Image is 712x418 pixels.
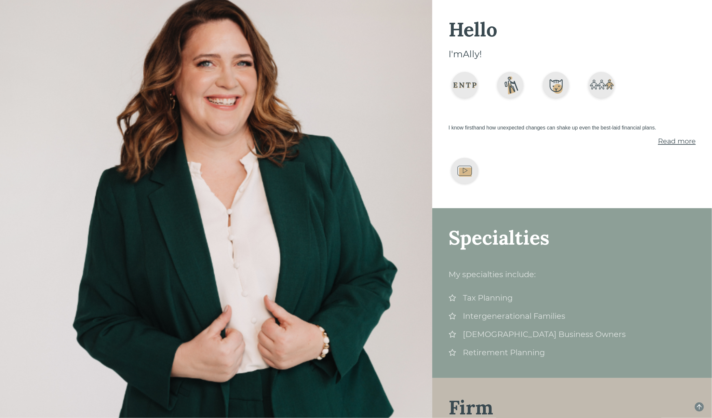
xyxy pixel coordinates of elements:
[449,347,696,358] div: Retirement Planning
[449,49,696,60] div: I'm Ally !
[449,398,696,417] div: Firm
[449,228,696,247] div: Specialties
[449,310,696,322] div: Intergenerational Families
[494,70,527,102] img: Hobby
[585,70,618,102] img: Birth Order
[449,292,696,304] div: Tax Planning
[449,20,696,39] div: Hello
[449,125,656,130] span: I know firsthand how unexpected changes can shake up even the best-laid financial plans.
[449,156,481,189] img: video icon
[658,137,696,145] span: Read more
[695,402,704,411] button: arrow-up
[449,329,696,340] div: [DEMOGRAPHIC_DATA] Business Owners
[449,267,696,282] div: My specialties include:
[449,70,481,102] img: MBTI
[696,404,703,410] span: arrow-up
[540,70,572,102] img: Animal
